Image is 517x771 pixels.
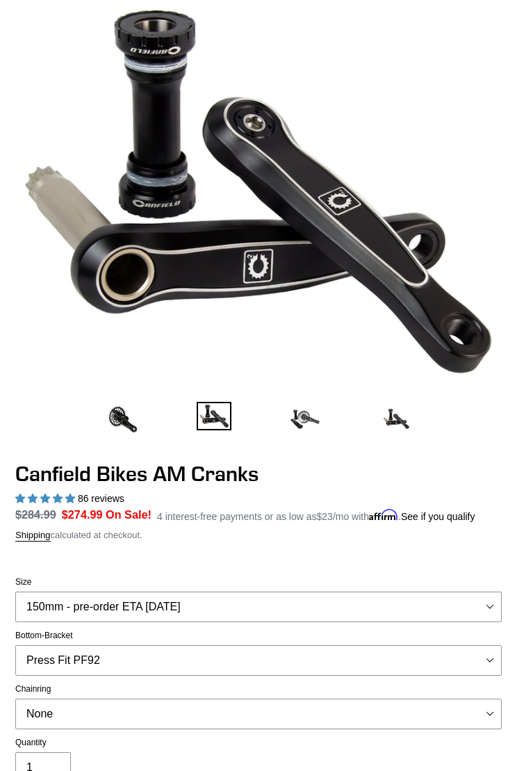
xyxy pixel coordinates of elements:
img: Load image into Gallery viewer, Canfield Bikes AM Cranks [288,402,322,437]
img: Canfield Cranks [25,10,491,374]
img: Load image into Gallery viewer, Canfield Bikes AM Cranks [106,402,140,437]
span: On Sale! [106,506,151,523]
label: Size [15,576,502,588]
div: calculated at checkout. [15,528,502,542]
span: 86 reviews [78,493,124,504]
span: 4.97 stars [15,493,78,504]
span: $274.99 [62,508,103,521]
a: See if you qualify - Learn more about Affirm Financing (opens in modal) [401,511,475,522]
span: $23 [317,511,333,522]
img: Load image into Gallery viewer, Canfield Cranks [197,402,231,430]
a: Shipping [15,530,51,542]
p: 4 interest-free payments or as low as /mo with . [157,506,475,524]
img: Load image into Gallery viewer, CANFIELD-AM_DH-CRANKS [379,402,413,437]
span: Affirm [369,509,398,521]
label: Quantity [15,736,502,749]
label: Bottom-Bracket [15,629,502,642]
h1: Canfield Bikes AM Cranks [15,461,502,486]
label: Chainring [15,683,502,695]
s: $284.99 [15,508,56,521]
